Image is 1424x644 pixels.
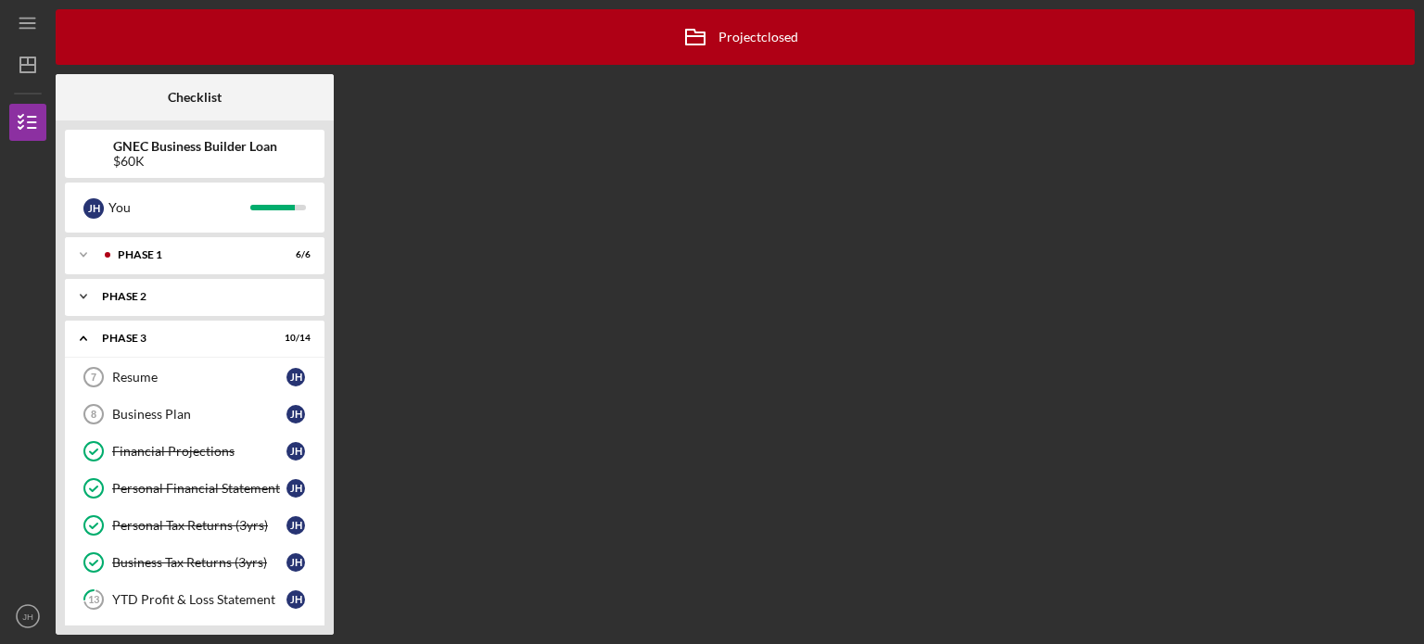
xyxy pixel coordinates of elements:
[74,507,315,544] a: Personal Tax Returns (3yrs)JH
[113,139,277,154] b: GNEC Business Builder Loan
[112,555,286,570] div: Business Tax Returns (3yrs)
[286,368,305,386] div: J H
[672,14,798,60] div: Project closed
[74,544,315,581] a: Business Tax Returns (3yrs)JH
[9,598,46,635] button: JH
[108,192,250,223] div: You
[88,594,99,606] tspan: 13
[286,553,305,572] div: J H
[112,481,286,496] div: Personal Financial Statement
[74,396,315,433] a: 8Business PlanJH
[286,405,305,423] div: J H
[168,90,222,105] b: Checklist
[112,518,286,533] div: Personal Tax Returns (3yrs)
[286,442,305,461] div: J H
[112,370,286,385] div: Resume
[91,372,96,383] tspan: 7
[112,444,286,459] div: Financial Projections
[102,291,301,302] div: Phase 2
[91,409,96,420] tspan: 8
[286,516,305,535] div: J H
[112,407,286,422] div: Business Plan
[74,470,315,507] a: Personal Financial StatementJH
[286,479,305,498] div: J H
[74,359,315,396] a: 7ResumeJH
[102,333,264,344] div: Phase 3
[74,433,315,470] a: Financial ProjectionsJH
[277,333,311,344] div: 10 / 14
[112,592,286,607] div: YTD Profit & Loss Statement
[22,612,33,622] text: JH
[83,198,104,219] div: J H
[74,581,315,618] a: 13YTD Profit & Loss StatementJH
[118,249,264,260] div: Phase 1
[113,154,277,169] div: $60K
[286,590,305,609] div: J H
[277,249,311,260] div: 6 / 6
